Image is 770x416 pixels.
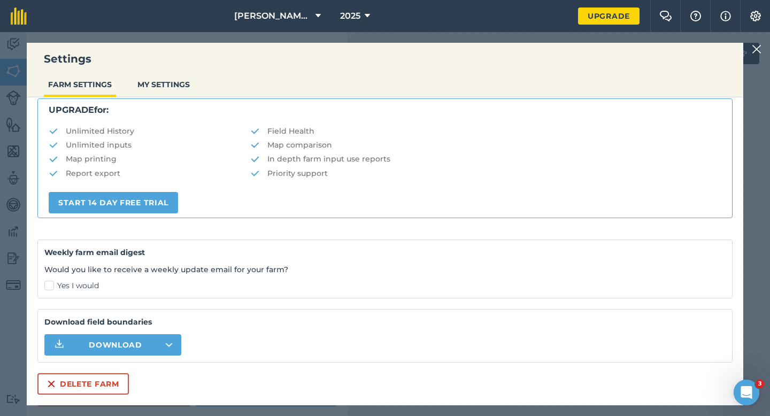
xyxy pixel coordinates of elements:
[749,11,762,21] img: A cog icon
[659,11,672,21] img: Two speech bubbles overlapping with the left bubble in the forefront
[720,10,731,22] img: svg+xml;base64,PHN2ZyB4bWxucz0iaHR0cDovL3d3dy53My5vcmcvMjAwMC9zdmciIHdpZHRoPSIxNyIgaGVpZ2h0PSIxNy...
[752,43,761,56] img: svg+xml;base64,PHN2ZyB4bWxucz0iaHR0cDovL3d3dy53My5vcmcvMjAwMC9zdmciIHdpZHRoPSIyMiIgaGVpZ2h0PSIzMC...
[49,105,94,115] strong: UPGRADE
[340,10,360,22] span: 2025
[44,264,726,275] p: Would you like to receive a weekly update email for your farm?
[47,378,56,390] img: svg+xml;base64,PHN2ZyB4bWxucz0iaHR0cDovL3d3dy53My5vcmcvMjAwMC9zdmciIHdpZHRoPSIxNiIgaGVpZ2h0PSIyNC...
[27,51,743,66] h3: Settings
[578,7,640,25] a: Upgrade
[250,139,721,151] li: Map comparison
[689,11,702,21] img: A question mark icon
[250,167,721,179] li: Priority support
[89,340,142,350] span: Download
[44,74,116,95] button: FARM SETTINGS
[49,103,721,117] p: for:
[250,153,721,165] li: In depth farm input use reports
[44,334,181,356] button: Download
[49,167,250,179] li: Report export
[49,153,250,165] li: Map printing
[234,10,311,22] span: [PERSON_NAME] & Sons Farming
[37,373,129,395] button: Delete farm
[756,380,764,388] span: 3
[11,7,27,25] img: fieldmargin Logo
[49,139,250,151] li: Unlimited inputs
[44,246,726,258] h4: Weekly farm email digest
[49,192,178,213] a: START 14 DAY FREE TRIAL
[250,125,721,137] li: Field Health
[44,316,726,328] strong: Download field boundaries
[44,280,726,291] label: Yes I would
[133,74,194,95] button: MY SETTINGS
[734,380,759,405] iframe: Intercom live chat
[49,125,250,137] li: Unlimited History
